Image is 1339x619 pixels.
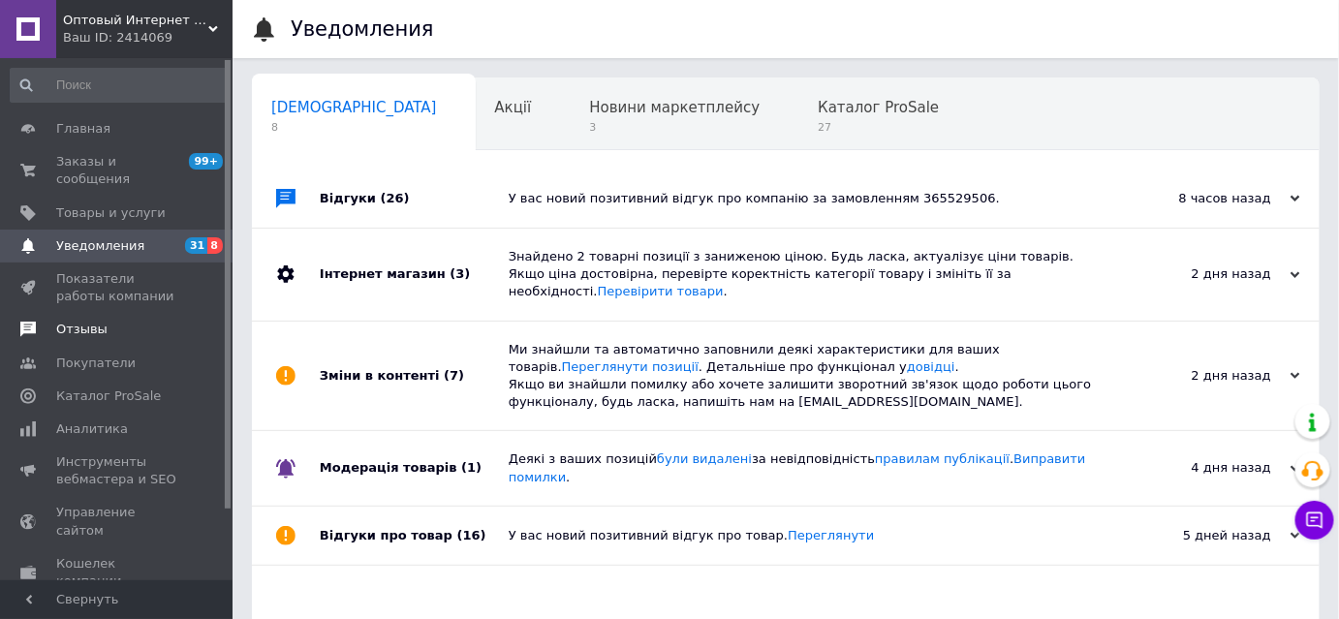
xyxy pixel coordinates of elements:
div: Модерація товарів [320,431,509,505]
span: Главная [56,120,110,138]
div: Ми знайшли та автоматично заповнили деякі характеристики для ваших товарів. . Детальніше про функ... [509,341,1106,412]
div: Інтернет магазин [320,229,509,321]
span: Покупатели [56,355,136,372]
div: Відгуки [320,170,509,228]
span: (7) [444,368,464,383]
a: Виправити помилки [509,451,1086,483]
span: Уведомления [56,237,144,255]
a: правилам публікації [875,451,1010,466]
span: (1) [461,460,482,475]
span: [DEMOGRAPHIC_DATA] [271,99,437,116]
span: Товары и услуги [56,204,166,222]
span: Отзывы [56,321,108,338]
span: Каталог ProSale [56,387,161,405]
span: 31 [185,237,207,254]
div: Відгуки про товар [320,507,509,565]
span: (26) [381,191,410,205]
span: (16) [457,528,486,542]
span: Новини маркетплейсу [589,99,760,116]
div: 2 дня назад [1106,367,1300,385]
span: Инструменты вебмастера и SEO [56,453,179,488]
a: Перевірити товари [598,284,724,298]
div: 2 дня назад [1106,265,1300,283]
span: Оптовый Интернет Магазин - KancReal [63,12,208,29]
span: Управление сайтом [56,504,179,539]
span: Кошелек компании [56,555,179,590]
span: Каталог ProSale [818,99,939,116]
a: Переглянути [788,528,874,542]
a: Переглянути позиції [562,359,699,374]
span: 27 [818,120,939,135]
a: були видалені [657,451,752,466]
span: 3 [589,120,760,135]
button: Чат с покупателем [1295,501,1334,540]
span: 8 [207,237,223,254]
div: У вас новий позитивний відгук про компанію за замовленням 365529506. [509,190,1106,207]
div: У вас новий позитивний відгук про товар. [509,527,1106,544]
input: Поиск [10,68,229,103]
h1: Уведомления [291,17,434,41]
div: 5 дней назад [1106,527,1300,544]
a: довідці [907,359,955,374]
div: 8 часов назад [1106,190,1300,207]
span: Заказы и сообщения [56,153,179,188]
span: 99+ [189,153,223,170]
div: Деякі з ваших позицій за невідповідність . . [509,450,1106,485]
span: 8 [271,120,437,135]
span: Показатели работы компании [56,270,179,305]
div: Знайдено 2 товарні позиції з заниженою ціною. Будь ласка, актуалізує ціни товарів. Якщо ціна дост... [509,248,1106,301]
span: (3) [450,266,470,281]
span: Акції [495,99,532,116]
div: Ваш ID: 2414069 [63,29,233,46]
span: Аналитика [56,420,128,438]
div: Зміни в контенті [320,322,509,431]
div: 4 дня назад [1106,459,1300,477]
